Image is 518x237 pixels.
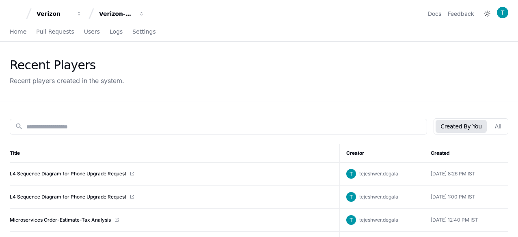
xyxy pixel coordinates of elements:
[428,10,441,18] a: Docs
[448,10,474,18] button: Feedback
[10,194,126,200] a: L4 Sequence Diagram for Phone Upgrade Request
[424,209,508,232] td: [DATE] 12:40 PM IST
[10,144,339,162] th: Title
[37,10,71,18] div: Verizon
[359,171,398,177] span: tejeshwer.degala
[10,76,124,85] div: Recent players created in the system.
[424,162,508,186] td: [DATE] 8:26 PM IST
[15,122,23,130] mat-icon: search
[424,144,508,162] th: Created
[110,29,123,34] span: Logs
[490,120,506,133] button: All
[359,217,398,223] span: tejeshwer.degala
[96,6,148,21] button: Verizon-Clarify-Order-Management
[346,169,356,179] img: ACg8ocL-P3SnoSMinE6cJ4KuvimZdrZkjavFcOgZl8SznIp-YIbKyw=s96-c
[132,23,155,41] a: Settings
[10,58,124,73] div: Recent Players
[84,23,100,41] a: Users
[424,186,508,209] td: [DATE] 1:00 PM IST
[36,29,74,34] span: Pull Requests
[10,217,111,223] a: Microservices Order-Estimate-Tax Analysis
[84,29,100,34] span: Users
[36,23,74,41] a: Pull Requests
[497,7,508,18] img: ACg8ocL-P3SnoSMinE6cJ4KuvimZdrZkjavFcOgZl8SznIp-YIbKyw=s96-c
[99,10,134,18] div: Verizon-Clarify-Order-Management
[10,23,26,41] a: Home
[339,144,424,162] th: Creator
[110,23,123,41] a: Logs
[436,120,486,133] button: Created By You
[10,29,26,34] span: Home
[359,194,398,200] span: tejeshwer.degala
[346,192,356,202] img: ACg8ocL-P3SnoSMinE6cJ4KuvimZdrZkjavFcOgZl8SznIp-YIbKyw=s96-c
[132,29,155,34] span: Settings
[33,6,85,21] button: Verizon
[10,171,126,177] a: L4 Sequence Diagram for Phone Upgrade Request
[346,215,356,225] img: ACg8ocL-P3SnoSMinE6cJ4KuvimZdrZkjavFcOgZl8SznIp-YIbKyw=s96-c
